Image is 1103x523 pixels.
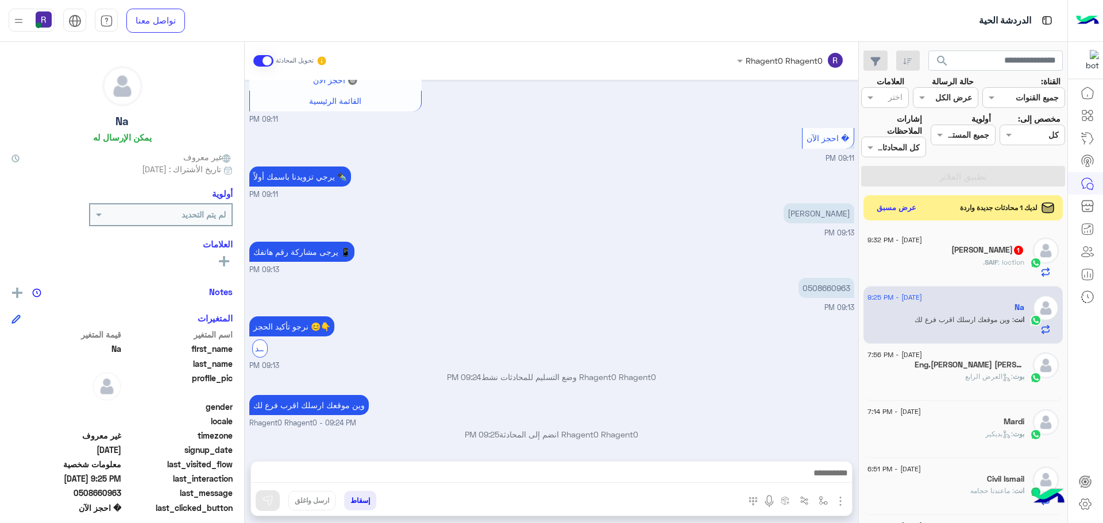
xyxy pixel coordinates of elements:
[1030,486,1042,498] img: WhatsApp
[249,428,854,440] p: Rhagent0 Rhagent0 انضم إلى المحادثة
[1014,315,1024,324] span: انت
[11,343,121,355] span: Na
[212,188,233,199] h6: أولوية
[1014,246,1023,255] span: 1
[11,14,26,28] img: profile
[1030,257,1042,269] img: WhatsApp
[1040,13,1054,28] img: tab
[1015,303,1024,312] h5: Na
[276,56,314,65] small: تحويل المحادثة
[124,429,233,441] span: timezone
[867,464,921,474] span: [DATE] - 6:51 PM
[861,166,1065,187] button: تطبيق الفلاتر
[867,292,922,303] span: [DATE] - 9:25 PM
[987,474,1024,484] h5: Civil Ismail
[1041,75,1060,87] label: القناة:
[249,166,351,187] p: 5/9/2025, 9:11 PM
[262,495,273,506] img: send message
[11,444,121,456] span: 2025-09-05T18:05:42.061Z
[124,401,233,413] span: gender
[11,328,121,340] span: قيمة المتغير
[124,328,233,340] span: اسم المتغير
[124,343,233,355] span: first_name
[249,361,279,371] span: 09:13 PM
[124,415,233,427] span: locale
[288,491,335,510] button: ارسل واغلق
[313,75,357,85] span: 🔘 احجز الآن
[965,372,1013,381] span: : العرض الرابع
[100,14,113,28] img: tab
[1078,50,1099,71] img: 322853014244696
[249,418,356,429] span: Rhagent0 Rhagent0 - 09:24 PM
[814,491,833,510] button: select flow
[784,203,854,223] p: 5/9/2025, 9:13 PM
[970,486,1014,495] span: ماعندنا حجامه
[32,288,41,297] img: notes
[124,444,233,456] span: signup_date
[985,258,998,266] span: SAIF
[749,497,758,506] img: make a call
[1028,477,1069,517] img: hulul-logo.png
[1076,9,1099,33] img: Logo
[867,406,921,417] span: [DATE] - 7:14 PM
[95,9,118,33] a: tab
[11,239,233,249] h6: العلامات
[11,487,121,499] span: 0508660963
[249,114,278,125] span: 09:11 PM
[776,491,795,510] button: create order
[12,288,22,298] img: add
[124,372,233,398] span: profile_pic
[115,115,129,128] h5: Na
[800,496,809,505] img: Trigger scenario
[983,258,1024,266] span: loction.
[11,458,121,470] span: معلومات شخصية
[935,54,949,68] span: search
[249,395,369,415] p: 5/9/2025, 9:24 PM
[11,429,121,441] span: غير معروف
[819,496,828,505] img: select flow
[11,502,121,514] span: � احجز الآن
[928,51,957,75] button: search
[68,14,82,28] img: tab
[834,494,847,508] img: send attachment
[103,67,142,106] img: defaultAdmin.png
[1013,429,1024,438] span: بوت
[465,429,499,439] span: 09:25 PM
[124,472,233,485] span: last_interaction
[867,350,922,360] span: [DATE] - 7:56 PM
[985,429,1013,438] span: : بديكير
[183,151,233,163] span: غير معروف
[1033,238,1059,264] img: defaultAdmin.png
[344,491,376,510] button: إسقاط
[826,154,854,162] span: 09:11 PM
[1030,429,1042,440] img: WhatsApp
[960,203,1038,213] span: لديك 1 محادثات جديدة واردة
[915,315,1014,324] span: وين موقعك ارسلك اقرب فرع لك
[249,189,278,200] span: 09:11 PM
[124,358,233,370] span: last_name
[124,502,233,514] span: last_clicked_button
[872,200,921,216] button: عرض مسبق
[309,96,361,106] span: القائمة الرئيسية
[979,13,1031,29] p: الدردشة الحية
[11,415,121,427] span: null
[1033,352,1059,378] img: defaultAdmin.png
[807,133,849,143] span: � احجز الآن
[198,313,233,323] h6: المتغيرات
[142,163,221,175] span: تاريخ الأشتراك : [DATE]
[1013,372,1024,381] span: بوت
[1014,486,1024,495] span: انت
[867,235,922,245] span: [DATE] - 9:32 PM
[932,75,974,87] label: حالة الرسالة
[1033,467,1059,493] img: defaultAdmin.png
[888,91,904,106] div: اختر
[799,278,854,298] p: 5/9/2025, 9:13 PM
[249,316,334,336] p: 5/9/2025, 9:13 PM
[795,491,814,510] button: Trigger scenario
[124,458,233,470] span: last_visited_flow
[915,360,1024,370] h5: Eng.Hassan Abu Nejim
[1018,113,1060,125] label: مخصص إلى:
[36,11,52,28] img: userImage
[1030,315,1042,326] img: WhatsApp
[249,242,354,262] p: 5/9/2025, 9:13 PM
